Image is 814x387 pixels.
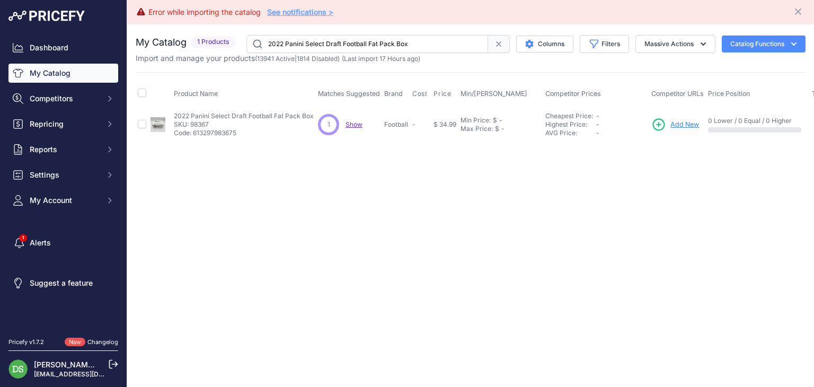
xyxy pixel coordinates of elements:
button: Columns [516,36,573,52]
a: Dashboard [8,38,118,57]
div: Highest Price: [545,120,596,129]
span: Competitors [30,93,99,104]
button: Reports [8,140,118,159]
div: AVG Price: [545,129,596,137]
div: Error while importing the catalog [148,7,261,17]
span: Repricing [30,119,99,129]
span: Reports [30,144,99,155]
a: Changelog [87,338,118,346]
button: Filters [580,35,629,53]
a: 13941 Active [257,55,295,63]
span: 1 [328,120,330,129]
div: Max Price: [461,125,493,133]
button: Repricing [8,115,118,134]
button: Massive Actions [635,35,715,53]
span: ( | ) [255,55,340,63]
a: Cheapest Price: [545,112,593,120]
span: Cost [412,90,427,98]
span: 1 Products [191,36,236,48]
div: Min Price: [461,116,491,125]
p: 0 Lower / 0 Equal / 0 Higher [708,117,801,125]
a: [EMAIL_ADDRESS][DOMAIN_NAME] [34,370,145,378]
span: Product Name [174,90,218,98]
div: $ [495,125,499,133]
span: $ 34.99 [433,120,456,128]
input: Search [246,35,488,53]
button: Price [433,90,453,98]
a: Alerts [8,233,118,252]
h2: My Catalog [136,35,187,50]
p: Code: 613297983675 [174,129,314,137]
a: Add New [651,117,699,132]
span: My Account [30,195,99,206]
span: - [412,120,415,128]
span: Matches Suggested [318,90,380,98]
a: Show [346,120,362,128]
div: - [499,125,505,133]
span: New [65,338,85,347]
button: My Account [8,191,118,210]
a: [PERSON_NAME] Mr. [34,360,108,369]
span: Competitor URLs [651,90,704,98]
img: Pricefy Logo [8,11,85,21]
button: Close [793,4,806,17]
span: - [596,112,599,120]
div: - [497,116,502,125]
a: Suggest a feature [8,274,118,293]
p: Football [384,120,408,129]
span: - [596,129,599,137]
button: Competitors [8,89,118,108]
span: Competitor Prices [545,90,601,98]
a: 1814 Disabled [297,55,338,63]
p: Import and manage your products [136,53,420,64]
span: Min/[PERSON_NAME] [461,90,527,98]
span: - [596,120,599,128]
span: (Last import 17 Hours ago) [342,55,420,63]
a: See notifications > [267,7,333,16]
div: $ [493,116,497,125]
button: Cost [412,90,429,98]
span: Brand [384,90,403,98]
nav: Sidebar [8,38,118,325]
a: My Catalog [8,64,118,83]
span: Add New [670,120,699,130]
span: Settings [30,170,99,180]
span: Price [433,90,451,98]
div: Pricefy v1.7.2 [8,338,44,347]
span: Price Position [708,90,750,98]
p: SKU: 98367 [174,120,314,129]
p: 2022 Panini Select Draft Football Fat Pack Box [174,112,314,120]
button: Settings [8,165,118,184]
button: Catalog Functions [722,36,806,52]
